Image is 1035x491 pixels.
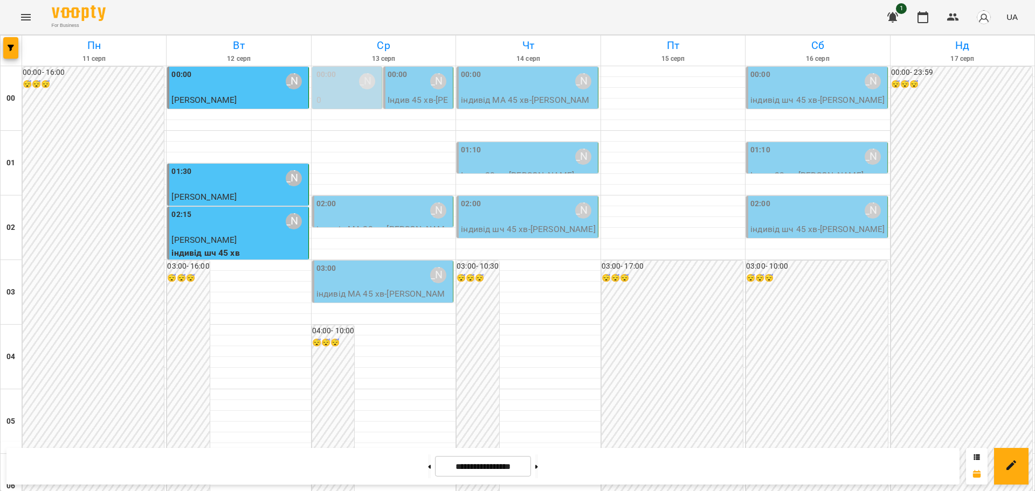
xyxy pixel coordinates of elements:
label: 00:00 [388,69,408,81]
h6: Пт [603,37,743,54]
p: індивід МА 45 хв [171,107,306,120]
h6: 01 [6,157,15,169]
span: 1 [896,3,907,14]
p: Індив 45 хв - [PERSON_NAME] [388,94,451,119]
h6: 00:00 - 16:00 [23,67,164,79]
h6: 00 [6,93,15,104]
p: Індив 30 хв - [PERSON_NAME] [750,169,885,182]
label: 01:30 [171,166,191,178]
h6: 02 [6,222,15,234]
h6: Вт [168,37,309,54]
div: Вовк Галина [575,149,591,165]
h6: 05 [6,416,15,427]
div: Вовк Галина [865,149,881,165]
h6: Ср [313,37,454,54]
span: [PERSON_NAME] [171,192,237,202]
h6: 😴😴😴 [23,79,164,90]
div: Вовк Галина [430,267,446,283]
h6: 12 серп [168,54,309,64]
div: Вовк Галина [865,202,881,219]
h6: 😴😴😴 [167,272,209,284]
h6: 03:00 - 16:00 [167,261,209,272]
label: 00:00 [750,69,770,81]
h6: 03:00 - 17:00 [602,261,743,272]
label: 02:00 [461,198,481,210]
label: 02:00 [750,198,770,210]
h6: 13 серп [313,54,454,64]
p: індивід шч 45 хв - [PERSON_NAME] [750,223,885,236]
p: Індив 30 хв - [PERSON_NAME] [461,169,595,182]
h6: 14 серп [458,54,598,64]
p: індивід МА 30 хв - [PERSON_NAME] [316,223,451,248]
h6: Сб [747,37,888,54]
div: Вовк Галина [430,202,446,219]
img: avatar_s.png [976,10,991,25]
label: 02:00 [316,198,336,210]
h6: 03 [6,286,15,298]
h6: 17 серп [892,54,1033,64]
p: індивід шч 45 хв - [PERSON_NAME] [461,223,595,236]
h6: 00:00 - 23:59 [891,67,1032,79]
span: For Business [52,22,106,29]
h6: Чт [458,37,598,54]
span: [PERSON_NAME] [171,95,237,105]
h6: 😴😴😴 [457,272,499,284]
p: індивід шч 45 хв - [PERSON_NAME] [750,94,885,107]
label: 00:00 [171,69,191,81]
p: індивід шч 45 хв [171,247,306,259]
label: 01:10 [461,144,481,156]
h6: 03:00 - 10:30 [457,261,499,272]
div: Вовк Галина [359,73,375,89]
label: 00:00 [316,69,336,81]
p: індивід МА 45 хв - [PERSON_NAME] [316,287,451,313]
span: [PERSON_NAME] [171,235,237,245]
button: UA [1002,7,1022,27]
div: Вовк Галина [286,73,302,89]
h6: 16 серп [747,54,888,64]
h6: 04:00 - 10:00 [312,325,354,337]
p: індивід МА 45 хв - [PERSON_NAME] [461,94,595,119]
label: 02:15 [171,209,191,221]
h6: Нд [892,37,1033,54]
h6: 😴😴😴 [602,272,743,284]
div: Вовк Галина [286,213,302,229]
div: Вовк Галина [575,202,591,219]
img: Voopty Logo [52,5,106,21]
label: 03:00 [316,263,336,275]
label: 01:10 [750,144,770,156]
h6: 15 серп [603,54,743,64]
div: Вовк Галина [286,170,302,186]
h6: 😴😴😴 [312,337,354,349]
div: Вовк Галина [430,73,446,89]
div: Вовк Галина [865,73,881,89]
h6: 04 [6,351,15,363]
div: Вовк Галина [575,73,591,89]
h6: 😴😴😴 [891,79,1032,90]
h6: 😴😴😴 [746,272,887,284]
p: 0 [316,94,379,107]
h6: 11 серп [24,54,164,64]
span: UA [1006,11,1018,23]
h6: 03:00 - 10:00 [746,261,887,272]
h6: Пн [24,37,164,54]
label: 00:00 [461,69,481,81]
button: Menu [13,4,39,30]
p: індивід шч 45 хв [171,204,306,216]
p: індивід шч 45 хв ([PERSON_NAME]) [316,107,379,145]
